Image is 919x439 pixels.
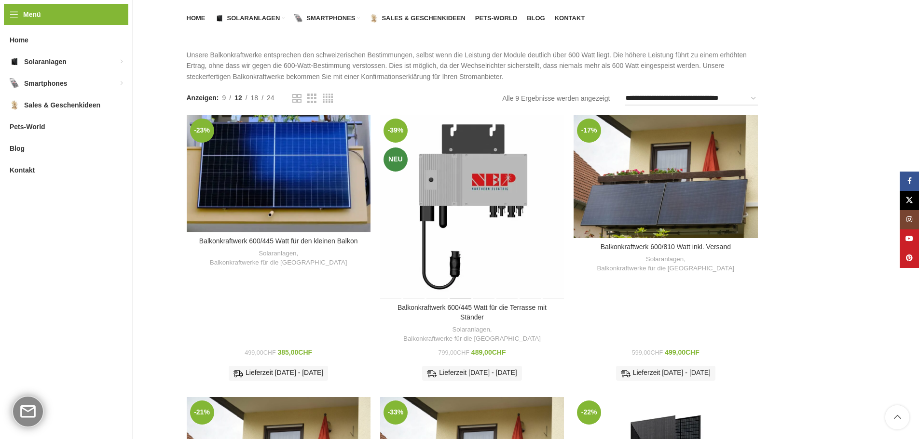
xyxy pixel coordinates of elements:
span: Home [10,31,28,49]
span: CHF [686,348,700,356]
a: Home [187,9,206,28]
a: 24 [263,93,278,103]
select: Shop-Reihenfolge [625,92,758,106]
span: CHF [263,349,276,356]
bdi: 385,00 [278,348,313,356]
span: CHF [650,349,663,356]
div: Lieferzeit [DATE] - [DATE] [422,366,521,380]
a: X Social Link [900,191,919,210]
a: Balkonkraftwerk 600/445 Watt für den kleinen Balkon [199,237,358,245]
span: -39% [384,119,408,143]
a: Solaranlagen [259,249,296,258]
span: Pets-World [475,14,517,22]
span: 18 [251,94,259,102]
div: , [385,325,559,343]
a: Balkonkraftwerke für die [GEOGRAPHIC_DATA] [403,334,541,344]
a: Balkonkraftwerke für die [GEOGRAPHIC_DATA] [210,258,347,267]
span: 9 [222,94,226,102]
a: 18 [247,93,262,103]
span: CHF [457,349,469,356]
a: Pinterest Social Link [900,249,919,268]
bdi: 489,00 [471,348,506,356]
span: -23% [190,119,214,143]
span: 12 [234,94,242,102]
bdi: 799,00 [439,349,469,356]
a: Balkonkraftwerk 600/810 Watt inkl. Versand [601,243,731,251]
a: Solaranlagen [215,9,285,28]
span: CHF [298,348,312,356]
span: Smartphones [306,14,355,22]
span: Kontakt [10,161,35,179]
img: Smartphones [294,14,303,23]
a: 9 [219,93,229,103]
a: Balkonkraftwerk 600/445 Watt für den kleinen Balkon [187,115,370,232]
a: YouTube Social Link [900,229,919,249]
a: Facebook Social Link [900,172,919,191]
a: Solaranlagen [452,325,490,334]
a: Balkonkraftwerk 600/810 Watt inkl. Versand [574,115,757,238]
img: Sales & Geschenkideen [370,14,378,23]
div: , [578,255,753,273]
span: Neu [384,147,408,172]
div: , [192,249,366,267]
div: Hauptnavigation [182,9,590,28]
img: Solaranlagen [215,14,224,23]
a: Instagram Social Link [900,210,919,229]
p: Unsere Balkonkraftwerke entsprechen den schweizerischen Bestimmungen, selbst wenn die Leistung de... [187,50,762,82]
a: Kontakt [555,9,585,28]
span: Kontakt [555,14,585,22]
bdi: 499,00 [665,348,700,356]
span: -21% [190,400,214,425]
span: Sales & Geschenkideen [24,96,100,114]
img: Solaranlagen [10,57,19,67]
a: Scroll to top button [885,405,909,429]
span: Blog [527,14,545,22]
span: -22% [577,400,601,425]
span: Solaranlagen [227,14,280,22]
span: Smartphones [24,75,67,92]
a: Sales & Geschenkideen [370,9,465,28]
span: Home [187,14,206,22]
a: Balkonkraftwerk 600/445 Watt für die Terrasse mit Ständer [380,115,564,299]
span: Pets-World [10,118,45,135]
span: Blog [10,140,25,157]
bdi: 599,00 [632,349,663,356]
img: Smartphones [10,79,19,88]
a: Rasteransicht 2 [292,93,302,105]
img: Sales & Geschenkideen [10,100,19,110]
a: 12 [231,93,246,103]
span: -17% [577,119,601,143]
span: Solaranlagen [24,53,67,70]
span: -33% [384,400,408,425]
a: Blog [527,9,545,28]
span: Sales & Geschenkideen [382,14,465,22]
a: Balkonkraftwerke für die [GEOGRAPHIC_DATA] [597,264,734,273]
div: Lieferzeit [DATE] - [DATE] [229,366,328,380]
div: Lieferzeit [DATE] - [DATE] [616,366,715,380]
a: Solaranlagen [646,255,684,264]
span: Anzeigen [187,93,219,103]
a: Rasteransicht 4 [323,93,333,105]
span: CHF [492,348,506,356]
a: Balkonkraftwerk 600/445 Watt für die Terrasse mit Ständer [398,304,547,321]
a: Pets-World [475,9,517,28]
span: 24 [267,94,274,102]
span: Menü [23,9,41,20]
a: Rasteransicht 3 [307,93,316,105]
bdi: 499,00 [245,349,275,356]
p: Alle 9 Ergebnisse werden angezeigt [502,93,610,104]
a: Smartphones [294,9,360,28]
